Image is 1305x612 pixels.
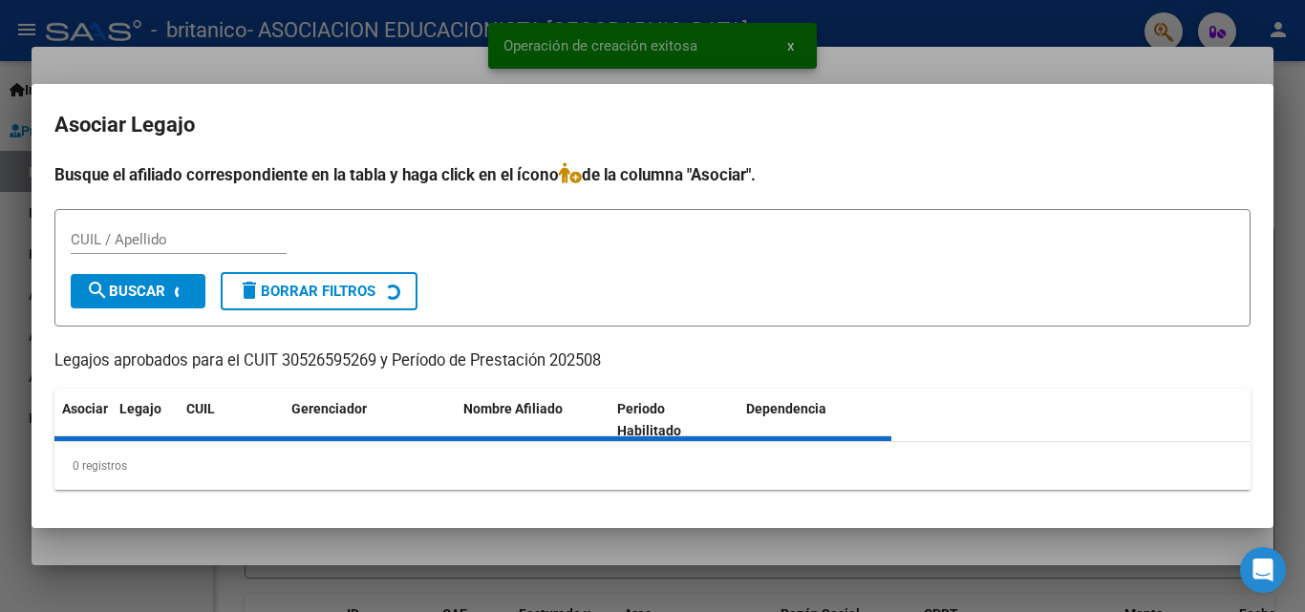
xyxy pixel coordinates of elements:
[284,389,456,452] datatable-header-cell: Gerenciador
[456,389,610,452] datatable-header-cell: Nombre Afiliado
[112,389,179,452] datatable-header-cell: Legajo
[291,401,367,416] span: Gerenciador
[119,401,161,416] span: Legajo
[238,283,375,300] span: Borrar Filtros
[610,389,738,452] datatable-header-cell: Periodo Habilitado
[617,401,681,438] span: Periodo Habilitado
[1240,547,1286,593] div: Open Intercom Messenger
[54,349,1251,373] p: Legajos aprobados para el CUIT 30526595269 y Período de Prestación 202508
[221,272,417,310] button: Borrar Filtros
[738,389,892,452] datatable-header-cell: Dependencia
[179,389,284,452] datatable-header-cell: CUIL
[71,274,205,308] button: Buscar
[746,401,826,416] span: Dependencia
[238,279,261,302] mat-icon: delete
[186,401,215,416] span: CUIL
[86,279,109,302] mat-icon: search
[54,162,1251,187] h4: Busque el afiliado correspondiente en la tabla y haga click en el ícono de la columna "Asociar".
[54,107,1251,143] h2: Asociar Legajo
[54,389,112,452] datatable-header-cell: Asociar
[86,283,165,300] span: Buscar
[463,401,563,416] span: Nombre Afiliado
[54,442,1251,490] div: 0 registros
[62,401,108,416] span: Asociar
